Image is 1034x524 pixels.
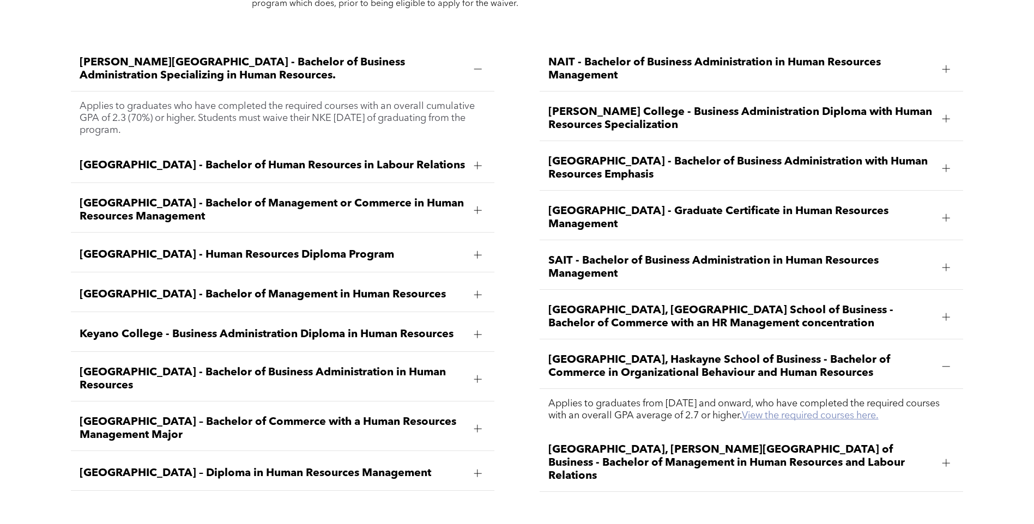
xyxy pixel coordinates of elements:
span: [GEOGRAPHIC_DATA], [PERSON_NAME][GEOGRAPHIC_DATA] of Business - Bachelor of Management in Human R... [548,443,934,483]
span: SAIT - Bachelor of Business Administration in Human Resources Management [548,254,934,281]
span: [PERSON_NAME][GEOGRAPHIC_DATA] - Bachelor of Business Administration Specializing in Human Resour... [80,56,465,82]
span: Keyano College - Business Administration Diploma in Human Resources [80,328,465,341]
span: [GEOGRAPHIC_DATA] - Bachelor of Management in Human Resources [80,288,465,301]
span: [GEOGRAPHIC_DATA] – Diploma in Human Resources Management [80,467,465,480]
span: Applies to graduates from [DATE] and onward, who have completed the required courses with an over... [548,399,940,421]
span: [GEOGRAPHIC_DATA] – Bachelor of Commerce with a Human Resources Management Major [80,416,465,442]
span: [GEOGRAPHIC_DATA], [GEOGRAPHIC_DATA] School of Business - Bachelor of Commerce with an HR Managem... [548,304,934,330]
span: [GEOGRAPHIC_DATA] - Bachelor of Business Administration with Human Resources Emphasis [548,155,934,181]
a: View the required courses here. [742,411,879,421]
span: [GEOGRAPHIC_DATA] - Bachelor of Management or Commerce in Human Resources Management [80,197,465,223]
span: [GEOGRAPHIC_DATA] - Human Resources Diploma Program [80,248,465,261]
span: [GEOGRAPHIC_DATA], Haskayne School of Business - Bachelor of Commerce in Organizational Behaviour... [548,354,934,380]
span: [GEOGRAPHIC_DATA] - Graduate Certificate in Human Resources Management [548,205,934,231]
span: [GEOGRAPHIC_DATA] - Bachelor of Human Resources in Labour Relations [80,159,465,172]
p: Applies to graduates who have completed the required courses with an overall cumulative GPA of 2.... [80,100,486,136]
span: [GEOGRAPHIC_DATA] - Bachelor of Business Administration in Human Resources [80,366,465,392]
span: NAIT - Bachelor of Business Administration in Human Resources Management [548,56,934,82]
span: [PERSON_NAME] College - Business Administration Diploma with Human Resources Specialization [548,106,934,132]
